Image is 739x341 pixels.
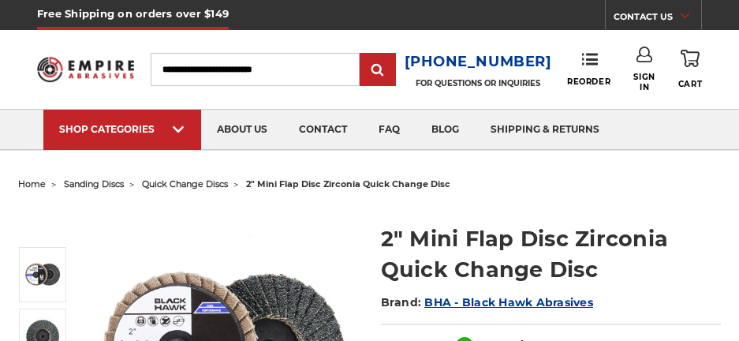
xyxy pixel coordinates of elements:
p: FOR QUESTIONS OR INQUIRIES [405,78,552,88]
span: Reorder [567,77,610,87]
span: Sign In [632,72,658,92]
a: home [18,178,46,189]
a: BHA - Black Hawk Abrasives [424,295,593,309]
a: quick change discs [142,178,228,189]
a: contact [283,110,363,150]
img: Black Hawk Abrasives 2-inch Zirconia Flap Disc with 60 Grit Zirconia for Smooth Finishing [23,255,62,294]
div: SHOP CATEGORIES [59,123,185,135]
a: shipping & returns [475,110,615,150]
a: faq [363,110,416,150]
h1: 2" Mini Flap Disc Zirconia Quick Change Disc [381,223,721,285]
a: Cart [678,47,702,92]
span: Brand: [381,295,422,309]
a: [PHONE_NUMBER] [405,51,552,73]
span: 2" mini flap disc zirconia quick change disc [246,178,450,189]
a: blog [416,110,475,150]
span: Cart [678,79,702,89]
img: Empire Abrasives [37,51,134,88]
a: sanding discs [64,178,124,189]
a: Reorder [567,52,610,86]
a: CONTACT US [614,8,701,30]
a: about us [201,110,283,150]
input: Submit [362,54,394,86]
